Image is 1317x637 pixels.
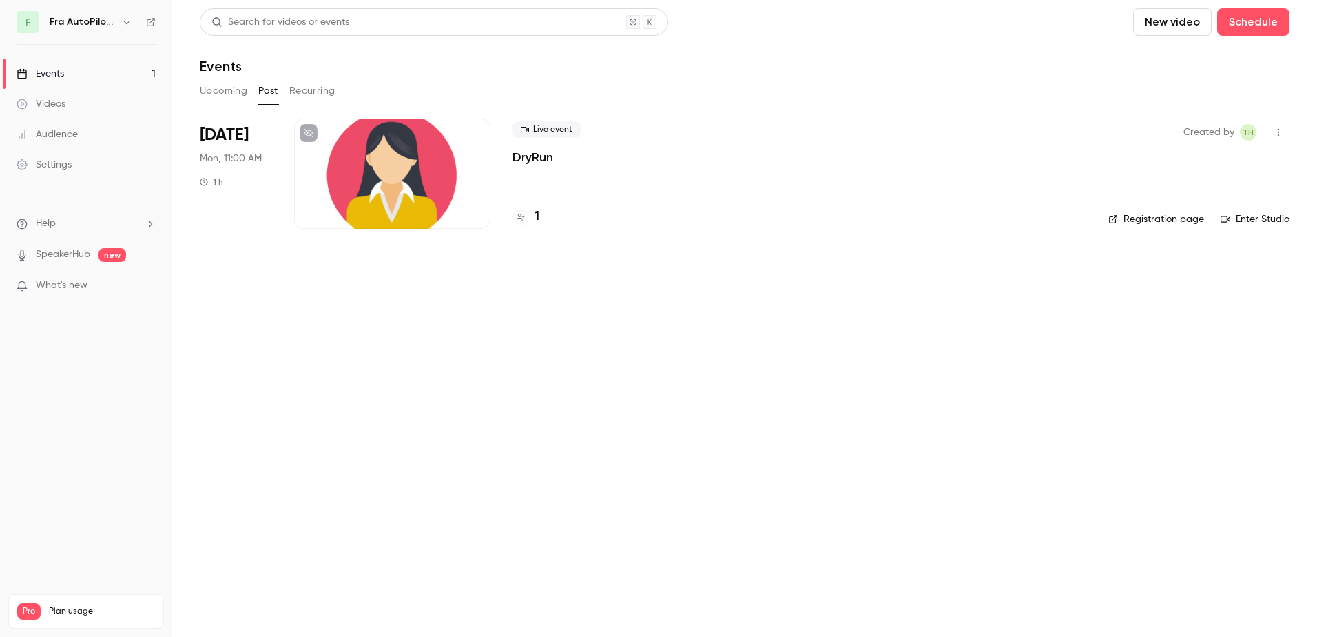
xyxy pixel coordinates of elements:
[1108,212,1204,226] a: Registration page
[17,67,64,81] div: Events
[1240,124,1256,141] span: Thomas Herskind
[17,97,65,111] div: Videos
[36,216,56,231] span: Help
[512,208,539,226] a: 1
[17,128,78,141] div: Audience
[1243,124,1254,141] span: TH
[17,158,72,172] div: Settings
[535,208,539,226] h4: 1
[17,603,41,620] span: Pro
[50,15,116,29] h6: Fra AutoPilot til TimeLog
[200,152,262,165] span: Mon, 11:00 AM
[1133,8,1212,36] button: New video
[1221,212,1289,226] a: Enter Studio
[200,119,272,229] div: Sep 8 Mon, 11:00 AM (Europe/Copenhagen)
[200,176,223,188] div: 1 h
[17,216,156,231] li: help-dropdown-opener
[1183,124,1234,141] span: Created by
[512,121,581,138] span: Live event
[289,80,335,102] button: Recurring
[200,124,249,146] span: [DATE]
[98,248,126,262] span: new
[36,279,87,293] span: What's new
[36,247,90,262] a: SpeakerHub
[49,606,155,617] span: Plan usage
[25,15,30,30] span: F
[512,149,553,165] a: DryRun
[200,58,242,74] h1: Events
[211,15,349,30] div: Search for videos or events
[200,80,247,102] button: Upcoming
[1217,8,1289,36] button: Schedule
[258,80,278,102] button: Past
